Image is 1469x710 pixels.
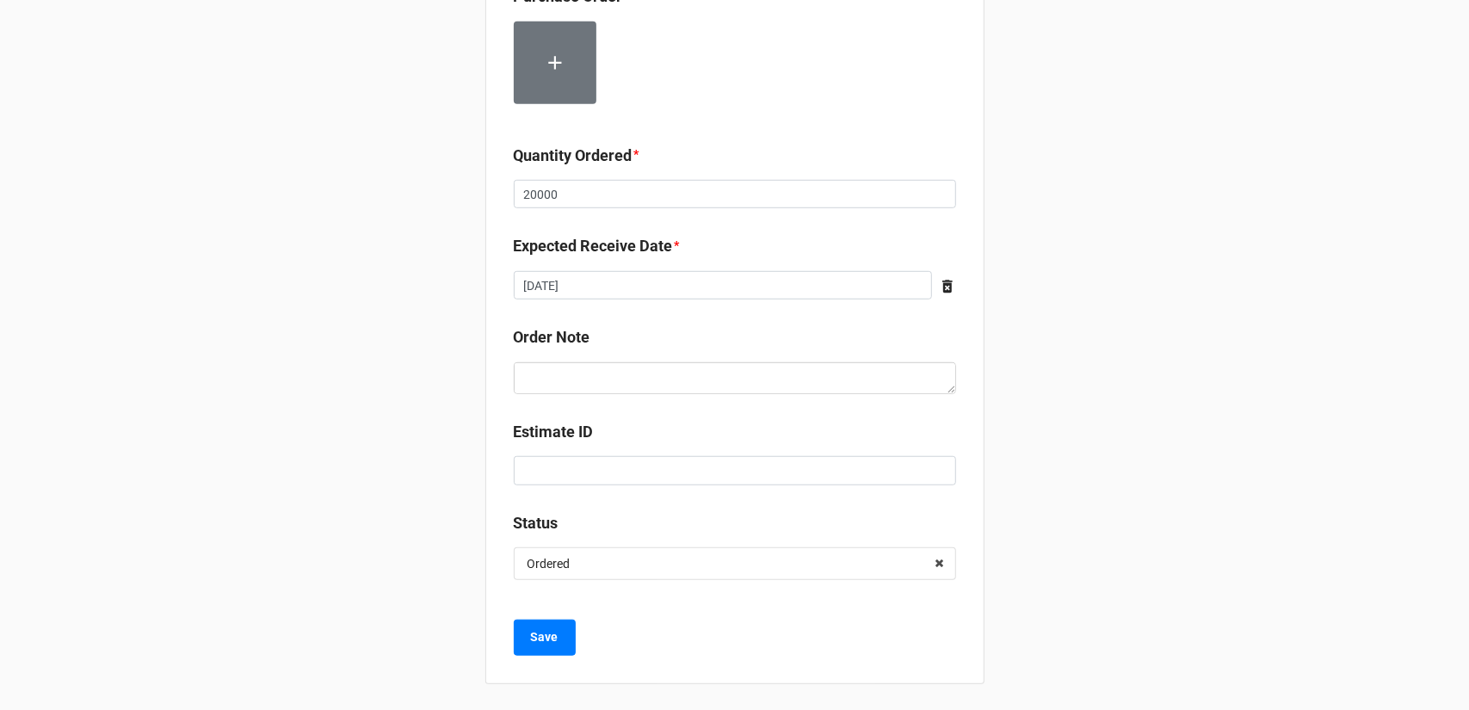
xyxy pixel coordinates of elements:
[514,234,673,258] label: Expected Receive Date
[514,271,932,300] input: Date
[514,620,576,656] button: Save
[514,325,590,349] label: Order Note
[531,628,559,646] b: Save
[528,558,571,570] div: Ordered
[514,144,633,168] label: Quantity Ordered
[514,420,594,444] label: Estimate ID
[514,511,559,535] label: Status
